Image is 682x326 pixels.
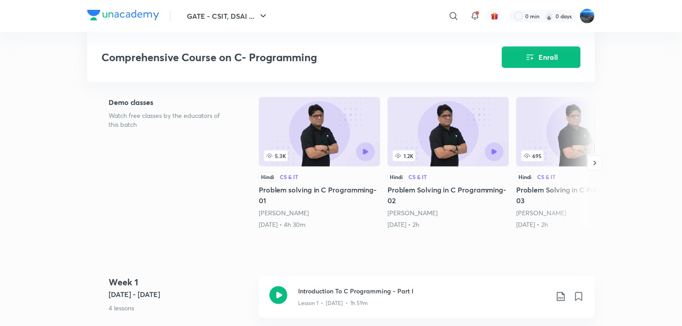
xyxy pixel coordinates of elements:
[387,97,509,229] a: 1.2KHindiCS & ITProblem Solving in C Programming-02[PERSON_NAME][DATE] • 2h
[580,8,595,24] img: Karthik Koduri
[387,209,438,217] a: [PERSON_NAME]
[87,10,159,21] img: Company Logo
[516,184,638,206] h5: Problem Solving in C Programming-03
[259,209,309,217] a: [PERSON_NAME]
[109,303,252,313] p: 4 lessons
[537,174,556,180] div: CS & IT
[502,46,581,68] button: Enroll
[516,220,638,229] div: 23rd Mar • 2h
[259,184,380,206] h5: Problem solving in C Programming-01
[488,9,502,23] button: avatar
[387,209,509,217] div: Pankaj Sharma
[516,172,534,182] div: Hindi
[264,150,288,161] span: 5.3K
[387,172,405,182] div: Hindi
[516,209,566,217] a: [PERSON_NAME]
[516,97,638,229] a: Problem Solving in C Programming-03
[181,7,274,25] button: GATE - CSIT, DSAI ...
[408,174,427,180] div: CS & IT
[298,299,368,307] p: Lesson 1 • [DATE] • 1h 59m
[259,97,380,229] a: Problem solving in C Programming-01
[522,150,543,161] span: 695
[109,276,252,289] h4: Week 1
[109,289,252,300] h5: [DATE] - [DATE]
[387,97,509,229] a: Problem Solving in C Programming-02
[259,97,380,229] a: 5.3KHindiCS & ITProblem solving in C Programming-01[PERSON_NAME][DATE] • 4h 30m
[516,97,638,229] a: 695HindiCS & ITProblem Solving in C Programming-03[PERSON_NAME][DATE] • 2h
[109,111,230,129] p: Watch free classes by the educators of this batch
[259,220,380,229] div: 22nd Mar • 4h 30m
[109,97,230,108] h5: Demo classes
[101,51,451,64] h3: Comprehensive Course on C- Programming
[280,174,298,180] div: CS & IT
[516,209,638,217] div: Pankaj Sharma
[259,209,380,217] div: Pankaj Sharma
[387,184,509,206] h5: Problem Solving in C Programming-02
[393,150,415,161] span: 1.2K
[87,10,159,23] a: Company Logo
[298,286,548,296] h3: Introduction To C Programming - Part I
[491,12,499,20] img: avatar
[545,12,554,21] img: streak
[259,172,276,182] div: Hindi
[387,220,509,229] div: 23rd Mar • 2h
